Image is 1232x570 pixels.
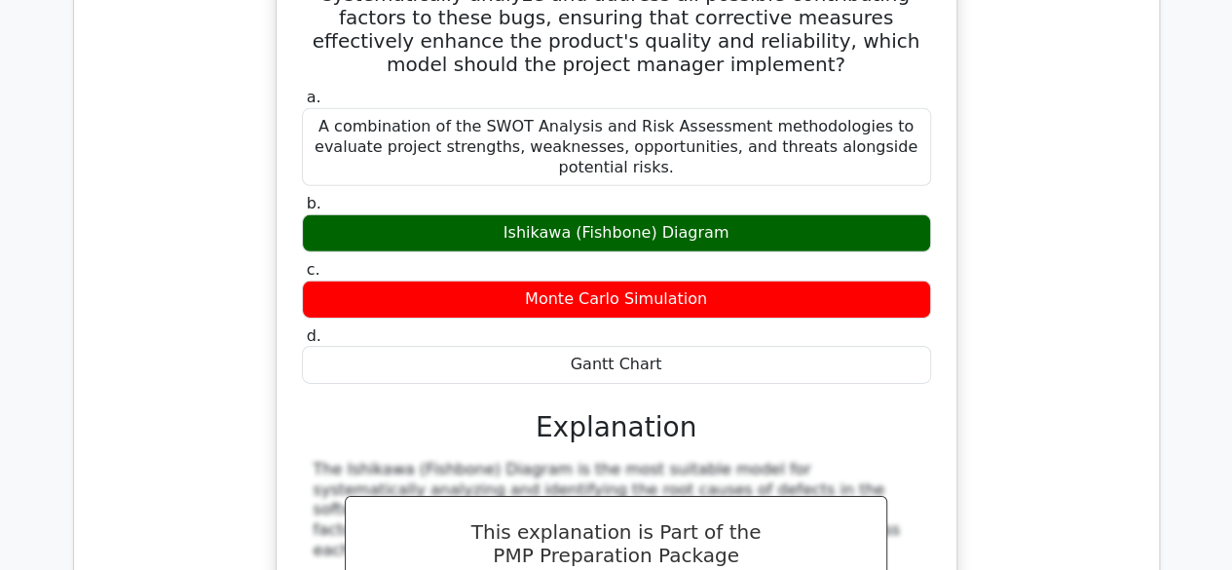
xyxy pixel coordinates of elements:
[307,260,320,279] span: c.
[302,281,931,319] div: Monte Carlo Simulation
[307,194,321,212] span: b.
[307,326,321,345] span: d.
[302,108,931,186] div: A combination of the SWOT Analysis and Risk Assessment methodologies to evaluate project strength...
[314,411,919,444] h3: Explanation
[307,88,321,106] span: a.
[302,214,931,252] div: Ishikawa (Fishbone) Diagram
[302,346,931,384] div: Gantt Chart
